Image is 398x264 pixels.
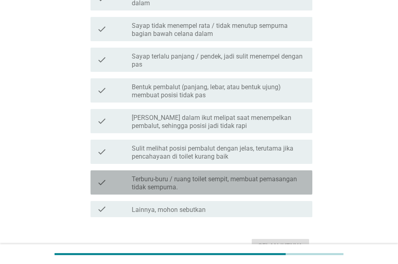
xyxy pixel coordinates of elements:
[132,175,306,191] label: Terburu-buru / ruang toilet sempit, membuat pemasangan tidak sempurna.
[97,112,107,130] i: check
[132,52,306,69] label: Sayap terlalu panjang / pendek, jadi sulit menempel dengan pas
[132,145,306,161] label: Sulit melihat posisi pembalut dengan jelas, terutama jika pencahayaan di toilet kurang baik
[97,204,107,214] i: check
[132,83,306,99] label: Bentuk pembalut (panjang, lebar, atau bentuk ujung) membuat posisi tidak pas
[97,51,107,69] i: check
[97,174,107,191] i: check
[132,22,306,38] label: Sayap tidak menempel rata / tidak menutup sempurna bagian bawah celana dalam
[132,206,206,214] label: Lainnya, mohon sebutkan
[97,143,107,161] i: check
[97,20,107,38] i: check
[97,82,107,99] i: check
[132,114,306,130] label: [PERSON_NAME] dalam ikut melipat saat menempelkan pembalut, sehingga posisi jadi tidak rapi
